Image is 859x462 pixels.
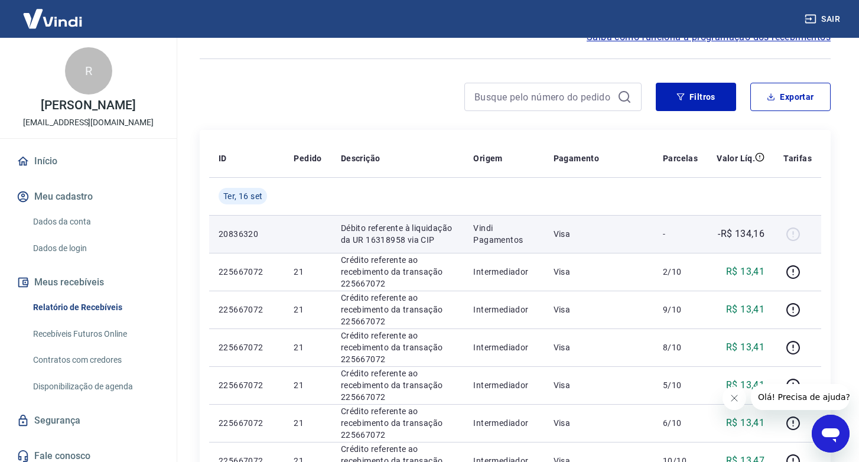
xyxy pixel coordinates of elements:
[663,417,698,429] p: 6/10
[294,379,321,391] p: 21
[341,254,455,289] p: Crédito referente ao recebimento da transação 225667072
[14,148,162,174] a: Início
[219,228,275,240] p: 20836320
[554,379,644,391] p: Visa
[473,417,534,429] p: Intermediador
[473,152,502,164] p: Origem
[219,417,275,429] p: 225667072
[28,236,162,261] a: Dados de login
[554,228,644,240] p: Visa
[473,222,534,246] p: Vindi Pagamentos
[717,152,755,164] p: Valor Líq.
[294,417,321,429] p: 21
[223,190,262,202] span: Ter, 16 set
[663,304,698,315] p: 9/10
[726,265,764,279] p: R$ 13,41
[219,266,275,278] p: 225667072
[14,269,162,295] button: Meus recebíveis
[7,8,99,18] span: Olá! Precisa de ajuda?
[219,341,275,353] p: 225667072
[663,379,698,391] p: 5/10
[751,384,850,410] iframe: Mensagem da empresa
[554,304,644,315] p: Visa
[726,416,764,430] p: R$ 13,41
[28,295,162,320] a: Relatório de Recebíveis
[663,341,698,353] p: 8/10
[554,341,644,353] p: Visa
[656,83,736,111] button: Filtros
[723,386,746,410] iframe: Fechar mensagem
[554,417,644,429] p: Visa
[28,375,162,399] a: Disponibilização de agenda
[726,378,764,392] p: R$ 13,41
[663,228,698,240] p: -
[341,405,455,441] p: Crédito referente ao recebimento da transação 225667072
[65,47,112,95] div: R
[219,379,275,391] p: 225667072
[41,99,135,112] p: [PERSON_NAME]
[726,302,764,317] p: R$ 13,41
[341,222,455,246] p: Débito referente à liquidação da UR 16318958 via CIP
[28,348,162,372] a: Contratos com credores
[474,88,613,106] input: Busque pelo número do pedido
[554,266,644,278] p: Visa
[341,292,455,327] p: Crédito referente ao recebimento da transação 225667072
[718,227,764,241] p: -R$ 134,16
[554,152,600,164] p: Pagamento
[473,379,534,391] p: Intermediador
[726,340,764,354] p: R$ 13,41
[14,184,162,210] button: Meu cadastro
[473,341,534,353] p: Intermediador
[294,266,321,278] p: 21
[341,367,455,403] p: Crédito referente ao recebimento da transação 225667072
[219,152,227,164] p: ID
[663,266,698,278] p: 2/10
[783,152,812,164] p: Tarifas
[802,8,845,30] button: Sair
[473,266,534,278] p: Intermediador
[28,322,162,346] a: Recebíveis Futuros Online
[14,408,162,434] a: Segurança
[663,152,698,164] p: Parcelas
[28,210,162,234] a: Dados da conta
[341,330,455,365] p: Crédito referente ao recebimento da transação 225667072
[14,1,91,37] img: Vindi
[294,341,321,353] p: 21
[812,415,850,453] iframe: Botão para abrir a janela de mensagens
[341,152,380,164] p: Descrição
[219,304,275,315] p: 225667072
[750,83,831,111] button: Exportar
[23,116,154,129] p: [EMAIL_ADDRESS][DOMAIN_NAME]
[294,304,321,315] p: 21
[294,152,321,164] p: Pedido
[473,304,534,315] p: Intermediador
